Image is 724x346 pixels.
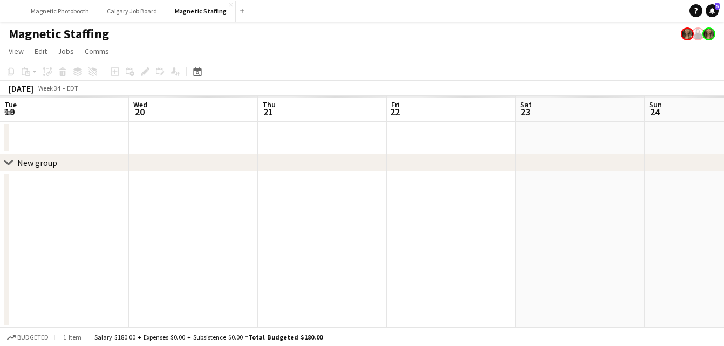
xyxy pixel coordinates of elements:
[9,26,109,42] h1: Magnetic Staffing
[248,333,323,341] span: Total Budgeted $180.00
[518,106,532,118] span: 23
[36,84,63,92] span: Week 34
[9,83,33,94] div: [DATE]
[647,106,662,118] span: 24
[4,44,28,58] a: View
[520,100,532,109] span: Sat
[166,1,236,22] button: Magnetic Staffing
[706,4,719,17] a: 5
[85,46,109,56] span: Comms
[132,106,147,118] span: 20
[702,27,715,40] app-user-avatar: Bianca Fantauzzi
[3,106,17,118] span: 19
[4,100,17,109] span: Tue
[681,27,694,40] app-user-avatar: Bianca Fantauzzi
[692,27,705,40] app-user-avatar: Maria Lopes
[22,1,98,22] button: Magnetic Photobooth
[261,106,276,118] span: 21
[391,100,400,109] span: Fri
[94,333,323,341] div: Salary $180.00 + Expenses $0.00 + Subsistence $0.00 =
[30,44,51,58] a: Edit
[9,46,24,56] span: View
[262,100,276,109] span: Thu
[5,331,50,343] button: Budgeted
[80,44,113,58] a: Comms
[715,3,720,10] span: 5
[58,46,74,56] span: Jobs
[53,44,78,58] a: Jobs
[17,157,57,168] div: New group
[98,1,166,22] button: Calgary Job Board
[649,100,662,109] span: Sun
[390,106,400,118] span: 22
[133,100,147,109] span: Wed
[17,334,49,341] span: Budgeted
[67,84,78,92] div: EDT
[35,46,47,56] span: Edit
[59,333,85,341] span: 1 item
